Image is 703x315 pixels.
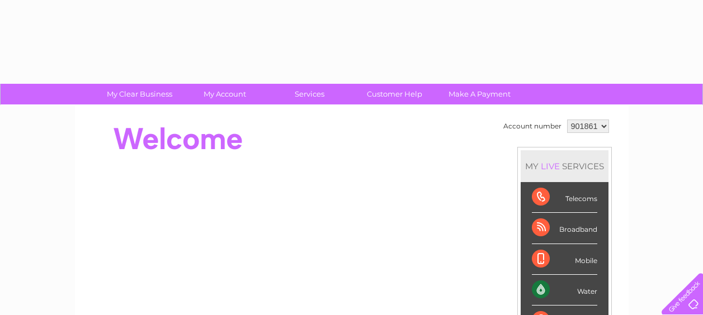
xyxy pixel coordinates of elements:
div: LIVE [539,161,562,171]
div: MY SERVICES [521,150,608,182]
div: Telecoms [532,182,597,213]
a: My Clear Business [93,84,186,104]
a: Customer Help [348,84,441,104]
div: Broadband [532,213,597,244]
a: My Account [178,84,271,104]
a: Make A Payment [433,84,526,104]
a: Services [263,84,356,104]
td: Account number [501,117,564,136]
div: Mobile [532,244,597,275]
div: Water [532,275,597,306]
